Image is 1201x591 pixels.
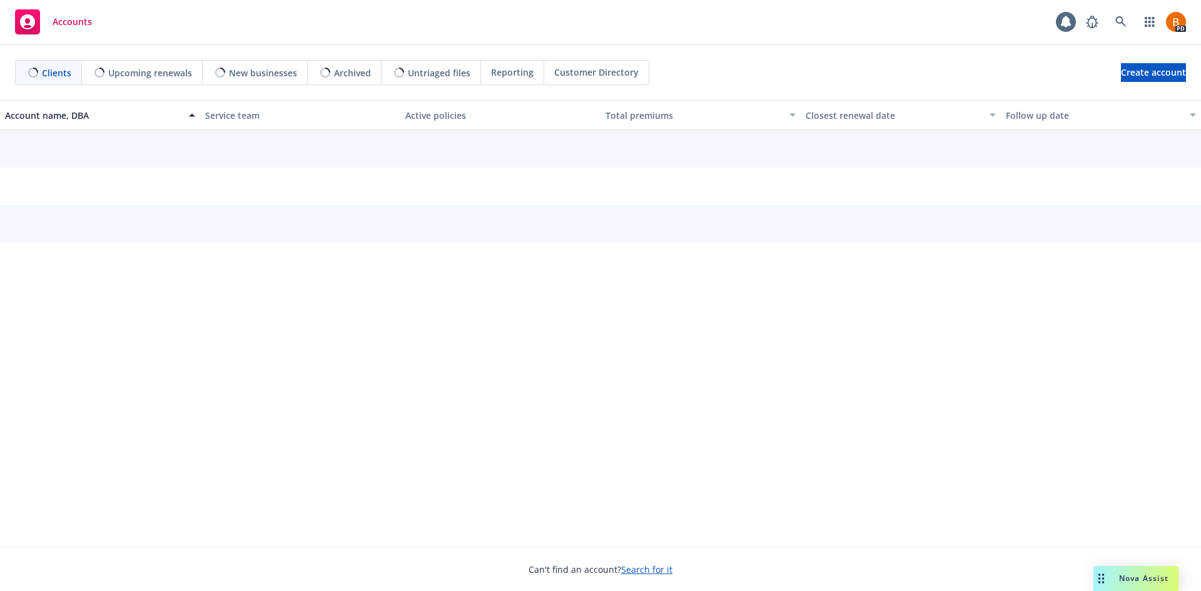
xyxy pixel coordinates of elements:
[5,109,181,122] div: Account name, DBA
[1093,566,1178,591] button: Nova Assist
[1093,566,1109,591] div: Drag to move
[606,109,782,122] div: Total premiums
[200,100,400,130] button: Service team
[1137,9,1162,34] a: Switch app
[1080,9,1105,34] a: Report a Bug
[405,109,595,122] div: Active policies
[400,100,600,130] button: Active policies
[806,109,982,122] div: Closest renewal date
[491,66,534,79] span: Reporting
[1121,63,1186,82] a: Create account
[1108,9,1133,34] a: Search
[529,563,672,576] span: Can't find an account?
[408,66,470,79] span: Untriaged files
[42,66,71,79] span: Clients
[229,66,297,79] span: New businesses
[10,4,97,39] a: Accounts
[621,563,672,575] a: Search for it
[600,100,801,130] button: Total premiums
[205,109,395,122] div: Service team
[801,100,1001,130] button: Closest renewal date
[108,66,192,79] span: Upcoming renewals
[1006,109,1182,122] div: Follow up date
[1119,573,1168,583] span: Nova Assist
[1121,61,1186,84] span: Create account
[1001,100,1201,130] button: Follow up date
[334,66,371,79] span: Archived
[554,66,639,79] span: Customer Directory
[1166,12,1186,32] img: photo
[53,17,92,27] span: Accounts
